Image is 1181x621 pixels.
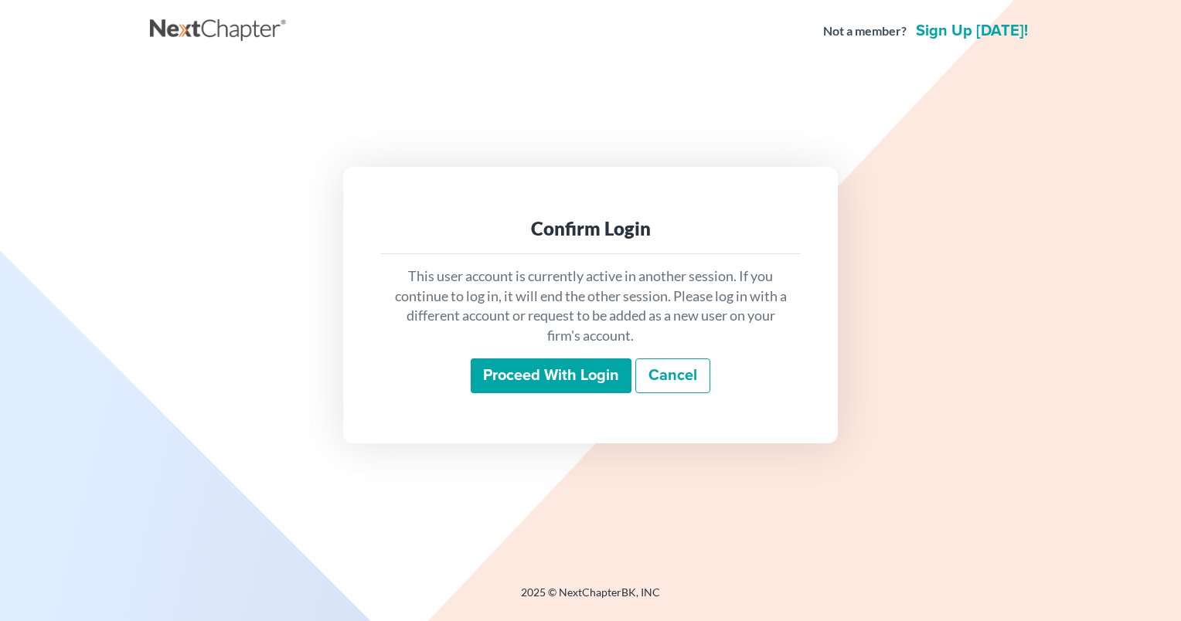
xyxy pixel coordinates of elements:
strong: Not a member? [823,22,907,40]
a: Cancel [635,358,710,394]
div: 2025 © NextChapterBK, INC [150,585,1031,613]
div: Confirm Login [393,216,788,241]
input: Proceed with login [471,358,631,394]
a: Sign up [DATE]! [913,23,1031,39]
p: This user account is currently active in another session. If you continue to log in, it will end ... [393,266,788,346]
